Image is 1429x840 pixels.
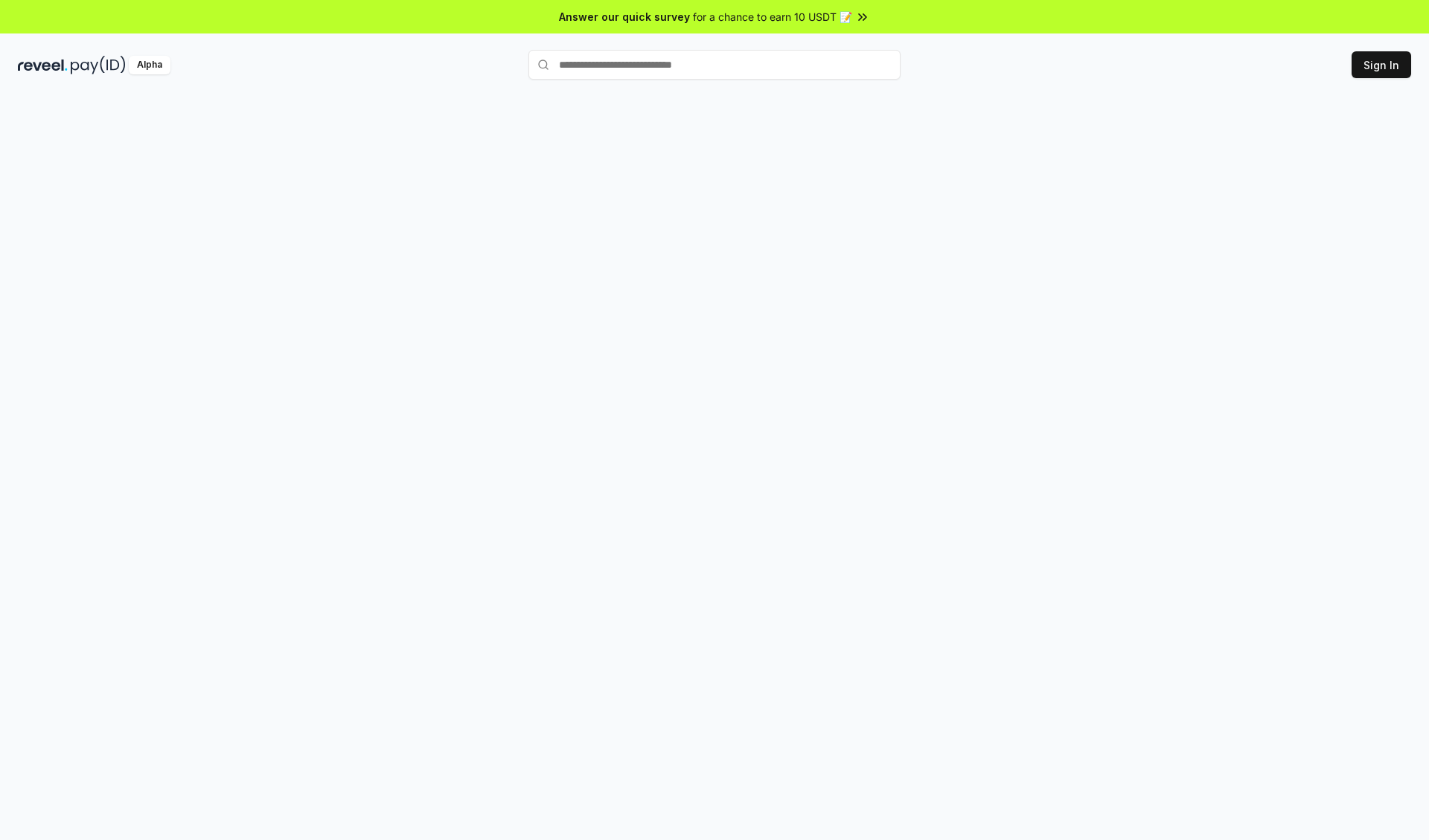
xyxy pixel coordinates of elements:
img: pay_id [71,56,126,74]
div: Alpha [129,56,170,74]
span: for a chance to earn 10 USDT 📝 [693,9,852,25]
span: Answer our quick survey [559,9,690,25]
button: Sign In [1352,51,1411,78]
img: reveel_dark [18,56,68,74]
